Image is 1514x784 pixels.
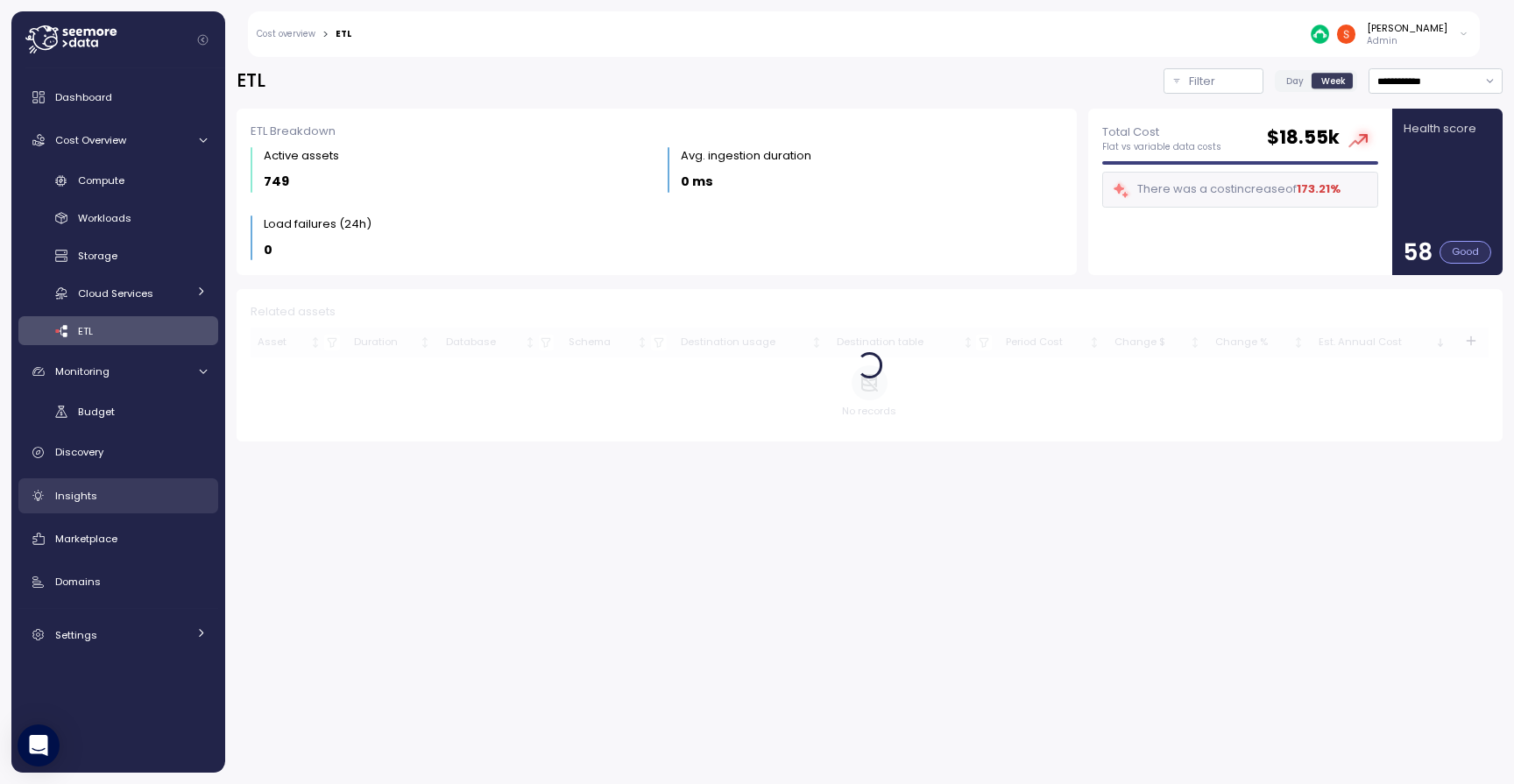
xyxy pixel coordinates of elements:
a: Settings [18,618,218,653]
a: Discovery [18,435,218,470]
a: Marketplace [18,521,218,556]
span: Cost Overview [55,133,126,147]
span: Storage [78,249,117,263]
span: Compute [78,173,124,187]
h2: $ 18.55k [1267,125,1340,151]
p: 749 [264,172,289,192]
div: ETL [336,30,351,39]
a: Budget [18,398,218,427]
span: Dashboard [55,90,112,104]
div: ETL Breakdown [251,123,1063,140]
div: Open Intercom Messenger [18,724,60,766]
span: Insights [55,489,97,503]
a: Storage [18,242,218,271]
a: Workloads [18,204,218,233]
a: Compute [18,166,218,195]
span: Domains [55,575,101,589]
a: Cost overview [257,30,315,39]
span: Workloads [78,211,131,225]
span: ETL [78,324,93,338]
a: Domains [18,565,218,600]
a: Monitoring [18,354,218,389]
a: Insights [18,478,218,513]
div: There was a cost increase of [1112,180,1341,200]
p: Filter [1189,73,1215,90]
a: Cloud Services [18,279,218,307]
button: Filter [1164,68,1263,94]
div: 173.21 % [1297,180,1341,198]
p: Flat vs variable data costs [1102,141,1221,153]
span: Monitoring [55,364,110,378]
p: 0 [264,240,272,260]
img: 687cba7b7af778e9efcde14e.PNG [1311,25,1329,43]
a: ETL [18,316,218,345]
div: Load failures (24h) [264,215,371,233]
p: Health score [1404,120,1476,138]
span: Marketplace [55,532,117,546]
p: Total Cost [1102,124,1221,141]
p: Admin [1367,35,1447,47]
p: 0 ms [681,172,713,192]
span: Budget [78,405,115,419]
span: Settings [55,628,97,642]
div: > [322,29,329,40]
a: Cost Overview [18,123,218,158]
div: Good [1440,241,1491,264]
img: ACg8ocJH22y-DpvAF6cddRsL0Z3wsv7dltIYulw3az9H2rwQOLimzQ=s96-c [1337,25,1355,43]
span: Week [1321,74,1346,88]
a: Dashboard [18,80,218,115]
h2: ETL [237,68,265,94]
p: 58 [1404,241,1433,264]
div: Active assets [264,147,339,165]
div: Avg. ingestion duration [681,147,811,165]
button: Collapse navigation [192,33,214,46]
span: Day [1286,74,1304,88]
span: Discovery [55,445,103,459]
span: Cloud Services [78,286,153,300]
div: [PERSON_NAME] [1367,21,1447,35]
